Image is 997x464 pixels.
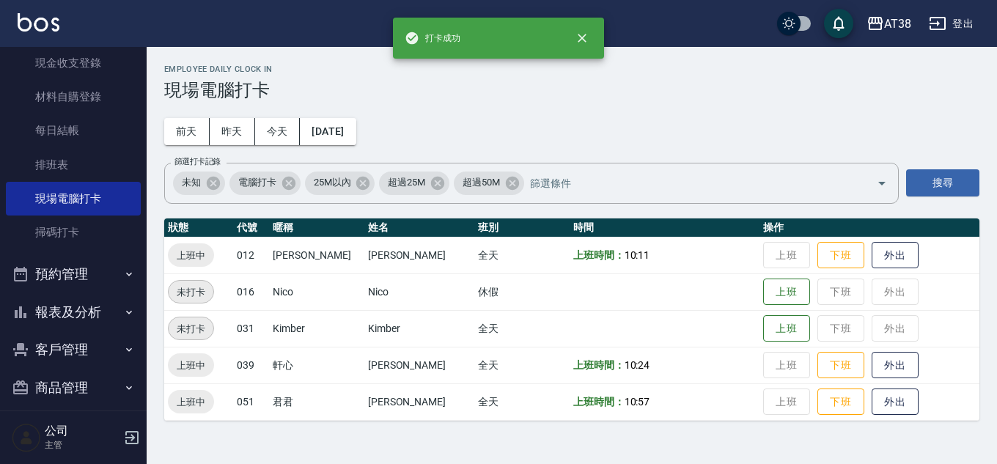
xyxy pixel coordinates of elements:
[454,175,509,190] span: 超過50M
[405,31,460,45] span: 打卡成功
[164,65,979,74] h2: Employee Daily Clock In
[6,114,141,147] a: 每日結帳
[763,315,810,342] button: 上班
[164,218,233,237] th: 狀態
[817,242,864,269] button: 下班
[566,22,598,54] button: close
[923,10,979,37] button: 登出
[229,172,301,195] div: 電腦打卡
[233,237,269,273] td: 012
[906,169,979,196] button: 搜尋
[6,406,141,444] button: 行銷工具
[6,80,141,114] a: 材料自購登錄
[573,249,625,261] b: 上班時間：
[255,118,301,145] button: 今天
[300,118,356,145] button: [DATE]
[173,172,225,195] div: 未知
[269,347,364,383] td: 軒心
[210,118,255,145] button: 昨天
[233,383,269,420] td: 051
[474,273,569,310] td: 休假
[861,9,917,39] button: AT38
[45,438,119,452] p: 主管
[168,394,214,410] span: 上班中
[884,15,911,33] div: AT38
[364,218,475,237] th: 姓名
[269,237,364,273] td: [PERSON_NAME]
[870,172,894,195] button: Open
[6,46,141,80] a: 現金收支登錄
[570,218,759,237] th: 時間
[164,80,979,100] h3: 現場電腦打卡
[817,388,864,416] button: 下班
[269,218,364,237] th: 暱稱
[174,156,221,167] label: 篩選打卡記錄
[824,9,853,38] button: save
[817,352,864,379] button: 下班
[169,321,213,336] span: 未打卡
[269,273,364,310] td: Nico
[474,310,569,347] td: 全天
[233,347,269,383] td: 039
[305,175,360,190] span: 25M以內
[573,359,625,371] b: 上班時間：
[364,347,475,383] td: [PERSON_NAME]
[169,284,213,300] span: 未打卡
[12,423,41,452] img: Person
[872,352,919,379] button: 外出
[164,118,210,145] button: 前天
[6,148,141,182] a: 排班表
[474,383,569,420] td: 全天
[269,383,364,420] td: 君君
[269,310,364,347] td: Kimber
[233,218,269,237] th: 代號
[872,242,919,269] button: 外出
[233,310,269,347] td: 031
[474,218,569,237] th: 班別
[364,383,475,420] td: [PERSON_NAME]
[364,273,475,310] td: Nico
[379,175,434,190] span: 超過25M
[364,310,475,347] td: Kimber
[474,347,569,383] td: 全天
[45,424,119,438] h5: 公司
[6,182,141,216] a: 現場電腦打卡
[625,396,650,408] span: 10:57
[6,255,141,293] button: 預約管理
[625,359,650,371] span: 10:24
[364,237,475,273] td: [PERSON_NAME]
[18,13,59,32] img: Logo
[454,172,524,195] div: 超過50M
[6,293,141,331] button: 報表及分析
[6,331,141,369] button: 客戶管理
[305,172,375,195] div: 25M以內
[526,170,851,196] input: 篩選條件
[573,396,625,408] b: 上班時間：
[872,388,919,416] button: 外出
[759,218,979,237] th: 操作
[233,273,269,310] td: 016
[474,237,569,273] td: 全天
[229,175,285,190] span: 電腦打卡
[6,369,141,407] button: 商品管理
[763,279,810,306] button: 上班
[168,358,214,373] span: 上班中
[173,175,210,190] span: 未知
[625,249,650,261] span: 10:11
[168,248,214,263] span: 上班中
[6,216,141,249] a: 掃碼打卡
[379,172,449,195] div: 超過25M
